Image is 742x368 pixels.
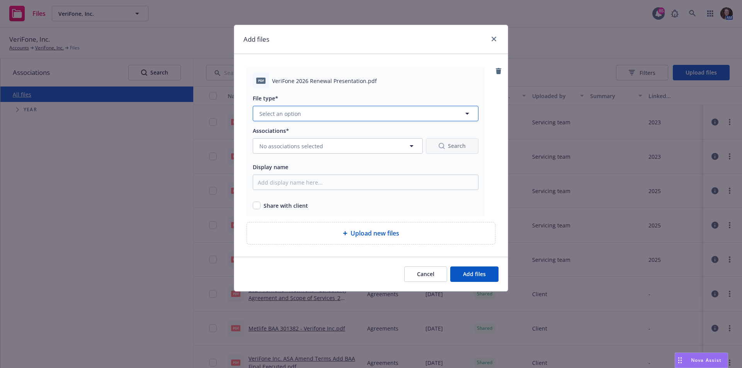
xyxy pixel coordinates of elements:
span: Select an option [259,110,301,118]
h1: Add files [243,34,269,44]
button: Add files [450,266,499,282]
input: Add display name here... [253,175,478,190]
span: Add files [463,270,486,278]
button: Nova Assist [675,353,728,368]
button: SearchSearch [426,138,478,154]
span: File type* [253,95,278,102]
div: Drag to move [675,353,685,368]
span: Upload new files [351,229,399,238]
button: Select an option [253,106,478,121]
a: close [489,34,499,44]
a: remove [494,66,503,76]
span: Nova Assist [691,357,722,363]
span: Share with client [264,202,308,210]
button: No associations selected [253,138,423,154]
span: Display name [253,163,288,171]
span: Cancel [417,270,434,278]
div: Upload new files [247,222,495,244]
span: No associations selected [259,142,323,150]
div: Search [439,139,466,153]
span: pdf [256,78,265,83]
span: Associations* [253,127,289,134]
svg: Search [439,143,445,149]
span: VeriFone 2026 Renewal Presentation.pdf [272,77,377,85]
button: Cancel [404,266,447,282]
